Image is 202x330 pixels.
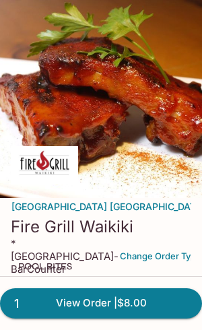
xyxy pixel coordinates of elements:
h3: Fire Grill Waikiki [11,216,191,237]
p: * [GEOGRAPHIC_DATA]-BarCounter [11,237,119,275]
button: Change Order Type [129,246,191,267]
button: Pool Bites [11,257,79,276]
img: Fire Grill Waikiki [11,146,78,185]
span: 1 [6,294,27,313]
